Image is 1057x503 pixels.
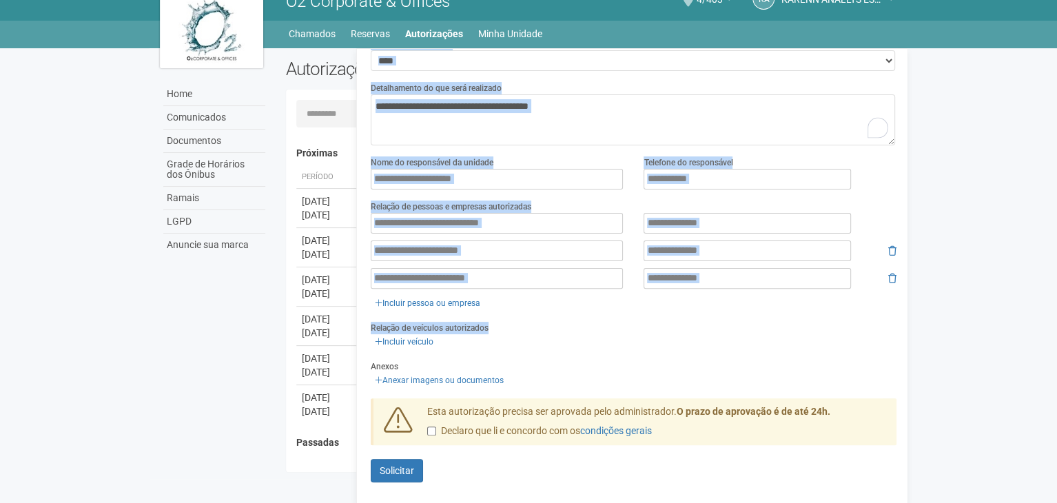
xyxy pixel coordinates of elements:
[417,405,896,445] div: Esta autorização precisa ser aprovada pelo administrador.
[427,427,436,435] input: Declaro que li e concordo com oscondições gerais
[371,459,423,482] button: Solicitar
[302,351,353,365] div: [DATE]
[677,406,830,417] strong: O prazo de aprovação é de até 24h.
[302,391,353,404] div: [DATE]
[302,247,353,261] div: [DATE]
[371,296,484,311] a: Incluir pessoa ou empresa
[371,360,398,373] label: Anexos
[163,83,265,106] a: Home
[286,59,581,79] h2: Autorizações
[580,425,652,436] a: condições gerais
[296,166,358,189] th: Período
[163,153,265,187] a: Grade de Horários dos Ônibus
[302,273,353,287] div: [DATE]
[163,234,265,256] a: Anuncie sua marca
[302,312,353,326] div: [DATE]
[163,187,265,210] a: Ramais
[644,156,732,169] label: Telefone do responsável
[296,438,887,448] h4: Passadas
[371,82,502,94] label: Detalhamento do que será realizado
[296,148,887,158] h4: Próximas
[163,210,265,234] a: LGPD
[302,287,353,300] div: [DATE]
[296,455,358,478] th: Data
[302,326,353,340] div: [DATE]
[371,373,508,388] a: Anexar imagens ou documentos
[289,24,336,43] a: Chamados
[302,194,353,208] div: [DATE]
[371,156,493,169] label: Nome do responsável da unidade
[371,201,531,213] label: Relação de pessoas e empresas autorizadas
[405,24,463,43] a: Autorizações
[478,24,542,43] a: Minha Unidade
[302,404,353,418] div: [DATE]
[302,365,353,379] div: [DATE]
[302,208,353,222] div: [DATE]
[371,334,438,349] a: Incluir veículo
[351,24,390,43] a: Reservas
[888,274,896,283] i: Remover
[371,322,489,334] label: Relação de veículos autorizados
[888,246,896,256] i: Remover
[427,424,652,438] label: Declaro que li e concordo com os
[163,130,265,153] a: Documentos
[380,465,414,476] span: Solicitar
[371,94,895,145] textarea: To enrich screen reader interactions, please activate Accessibility in Grammarly extension settings
[302,234,353,247] div: [DATE]
[163,106,265,130] a: Comunicados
